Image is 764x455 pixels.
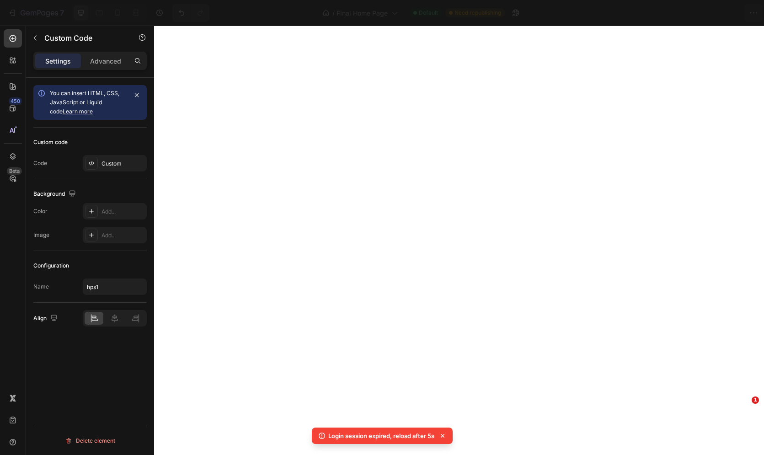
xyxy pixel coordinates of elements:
[677,9,692,17] span: Save
[90,56,121,66] p: Advanced
[172,4,209,22] div: Undo/Redo
[7,167,22,175] div: Beta
[669,4,700,22] button: Save
[33,159,47,167] div: Code
[33,312,59,325] div: Align
[65,435,115,446] div: Delete element
[45,56,71,66] p: Settings
[50,90,119,115] span: You can insert HTML, CSS, JavaScript or Liquid code
[63,108,93,115] a: Learn more
[33,262,69,270] div: Configuration
[733,410,755,432] iframe: Intercom live chat
[102,231,144,240] div: Add...
[33,283,49,291] div: Name
[102,160,144,168] div: Custom
[154,26,764,455] iframe: To enrich screen reader interactions, please activate Accessibility in Grammarly extension settings
[102,208,144,216] div: Add...
[33,138,68,146] div: Custom code
[703,4,742,22] button: Publish
[337,8,388,18] span: Final Home Page
[33,434,147,448] button: Delete element
[33,231,49,239] div: Image
[419,9,438,17] span: Default
[752,396,759,404] span: 1
[454,9,501,17] span: Need republishing
[332,8,335,18] span: /
[33,207,48,215] div: Color
[711,8,734,18] div: Publish
[9,97,22,105] div: 450
[44,32,122,43] p: Custom Code
[60,7,64,18] p: 7
[4,4,68,22] button: 7
[33,188,78,200] div: Background
[328,431,434,440] p: Login session expired, reload after 5s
